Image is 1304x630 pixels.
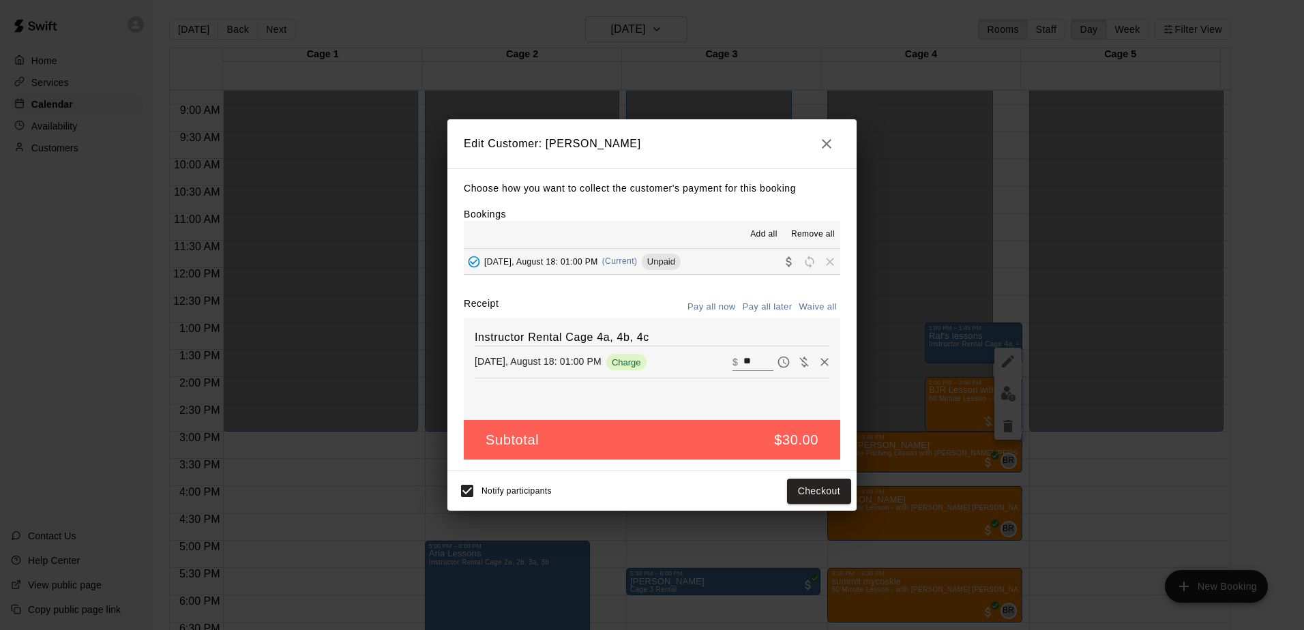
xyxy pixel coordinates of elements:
button: Remove [814,352,835,372]
button: Pay all now [684,297,739,318]
p: [DATE], August 18: 01:00 PM [475,355,602,368]
h6: Instructor Rental Cage 4a, 4b, 4c [475,329,829,346]
span: Charge [606,357,647,367]
span: Collect payment [779,256,799,266]
span: Reschedule [799,256,820,266]
h2: Edit Customer: [PERSON_NAME] [447,119,857,168]
p: $ [732,355,738,369]
label: Receipt [464,297,499,318]
span: Notify participants [481,487,552,496]
h5: $30.00 [774,431,818,449]
span: Remove all [791,228,835,241]
button: Checkout [787,479,851,504]
span: Waive payment [794,355,814,367]
span: (Current) [602,256,638,266]
span: Add all [750,228,777,241]
button: Pay all later [739,297,796,318]
span: Pay later [773,355,794,367]
p: Choose how you want to collect the customer's payment for this booking [464,180,840,197]
button: Remove all [786,224,840,245]
button: Add all [742,224,786,245]
button: Waive all [795,297,840,318]
button: Added - Collect Payment [464,252,484,272]
h5: Subtotal [486,431,539,449]
button: Added - Collect Payment[DATE], August 18: 01:00 PM(Current)UnpaidCollect paymentRescheduleRemove [464,249,840,274]
span: Unpaid [642,256,681,267]
label: Bookings [464,209,506,220]
span: Remove [820,256,840,266]
span: [DATE], August 18: 01:00 PM [484,256,598,266]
